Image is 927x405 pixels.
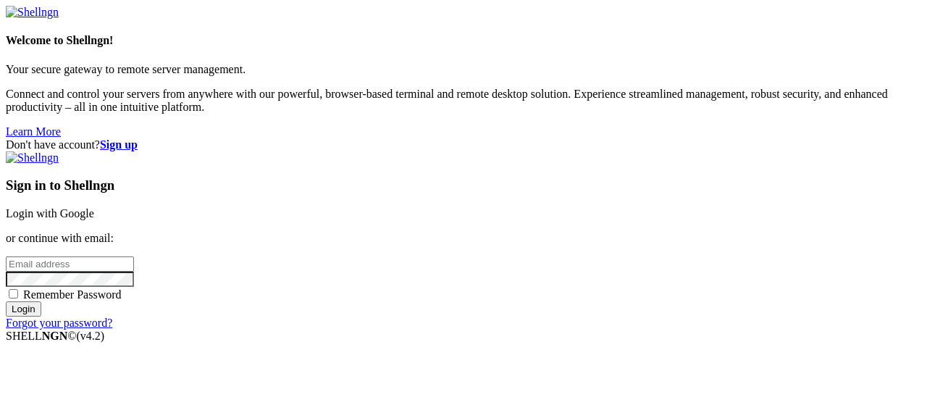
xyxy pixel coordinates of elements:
[6,330,104,342] span: SHELL ©
[6,232,921,245] p: or continue with email:
[6,6,59,19] img: Shellngn
[6,138,921,151] div: Don't have account?
[9,289,18,298] input: Remember Password
[6,63,921,76] p: Your secure gateway to remote server management.
[100,138,138,151] a: Sign up
[77,330,105,342] span: 4.2.0
[6,125,61,138] a: Learn More
[23,288,122,301] span: Remember Password
[6,88,921,114] p: Connect and control your servers from anywhere with our powerful, browser-based terminal and remo...
[6,178,921,193] h3: Sign in to Shellngn
[42,330,68,342] b: NGN
[6,207,94,220] a: Login with Google
[6,151,59,164] img: Shellngn
[6,301,41,317] input: Login
[6,34,921,47] h4: Welcome to Shellngn!
[6,256,134,272] input: Email address
[6,317,112,329] a: Forgot your password?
